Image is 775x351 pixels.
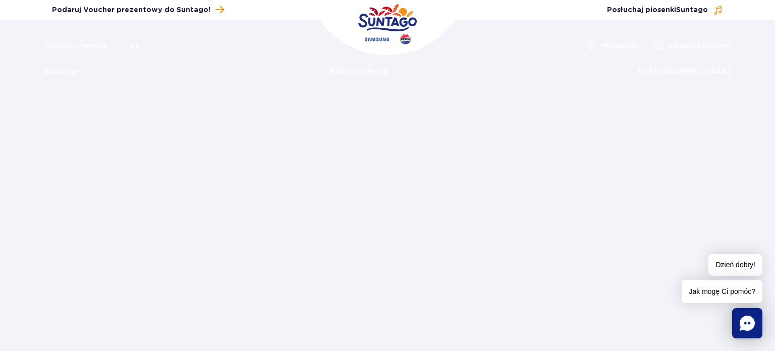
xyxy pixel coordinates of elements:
[52,5,210,15] span: Podaruj Voucher prezentowy do Suntago!
[708,254,762,276] span: Dzień dobry!
[607,5,708,15] span: Posłuchaj piosenki
[330,60,387,84] a: Bilety i oferta
[44,60,79,84] a: Atrakcje
[682,280,762,303] span: Jak mogę Ci pomóc?
[586,39,639,52] a: Mojekonto
[668,40,731,51] span: Zarządzaj biletami
[638,60,731,84] a: [GEOGRAPHIC_DATA]
[676,7,708,14] span: Suntago
[651,39,731,52] a: Zarządzajbiletami
[131,40,150,51] button: pl
[52,3,224,17] a: Podaruj Voucher prezentowy do Suntago!
[607,5,723,15] button: Posłuchaj piosenkiSuntago
[44,40,106,51] a: Godziny otwarcia
[602,40,639,51] span: Moje konto
[732,308,762,338] div: Chat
